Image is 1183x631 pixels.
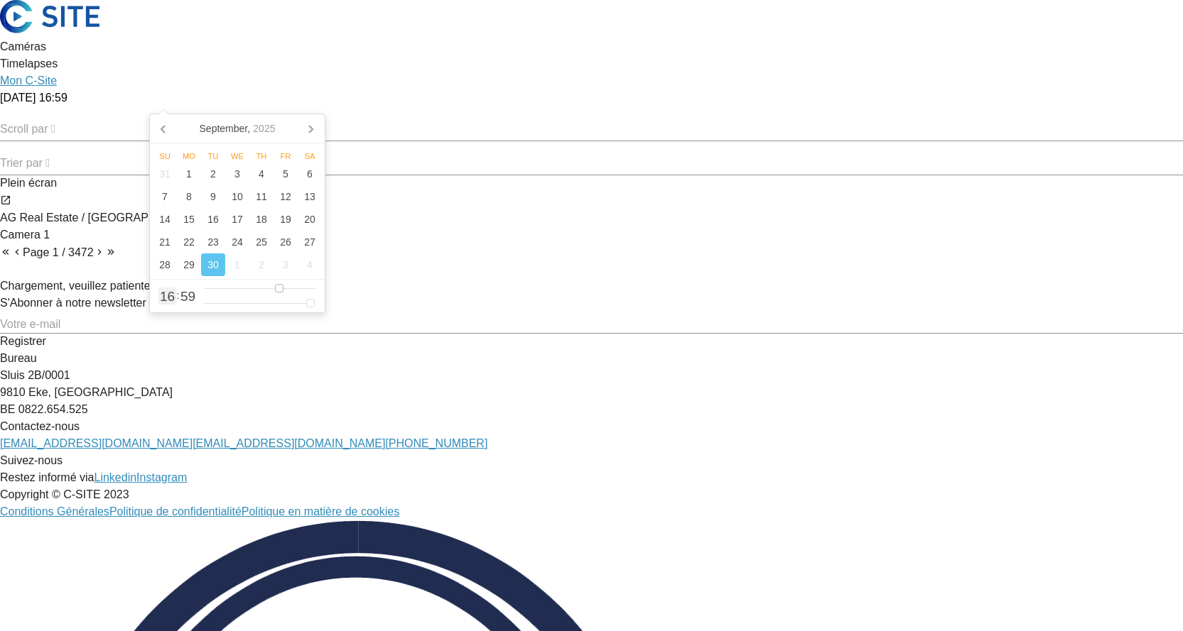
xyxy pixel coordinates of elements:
div: 14 [153,208,177,231]
i: 2025 [253,123,275,134]
div: We [225,152,249,160]
div: 8 [177,185,201,208]
div: 3 [225,163,249,185]
div: 26 [274,231,298,253]
div: 17 [225,208,249,231]
div: 2 [201,163,225,185]
div: 30 [201,253,225,276]
div: 11 [249,185,274,208]
div: 29 [177,253,201,276]
div: 15 [177,208,201,231]
div: 7 [153,185,177,208]
a: Instagram [136,471,187,483]
div: Sa [298,152,322,160]
a: Politique de confidentialité [109,505,242,517]
div: Su [153,152,177,160]
div: 4 [249,163,274,185]
a: [PHONE_NUMBER] [385,437,487,449]
div: 1 [177,163,201,185]
div: 1 [225,253,249,276]
div: 13 [298,185,322,208]
div: 27 [298,231,322,253]
div: Mo [177,152,201,160]
div: 9 [201,185,225,208]
div: 24 [225,231,249,253]
span: : [176,290,179,300]
div: Fr [274,152,298,160]
div: Tu [201,152,225,160]
div: 12 [274,185,298,208]
div: 6 [298,163,322,185]
div: 16 [201,208,225,231]
div: 3 [274,253,298,276]
div: 5 [274,163,298,185]
div: September, [194,117,281,140]
div: 20 [298,208,322,231]
div: Th [249,152,274,160]
span: 16 [160,290,175,303]
div: 31 [153,163,177,185]
div: 2 [249,253,274,276]
div: 28 [153,253,177,276]
div: 4 [298,253,322,276]
a: Politique en matière de cookies [242,505,399,517]
div: 19 [274,208,298,231]
a: [EMAIL_ADDRESS][DOMAIN_NAME] [193,437,385,449]
div: 21 [153,231,177,253]
div: 18 [249,208,274,231]
div: 23 [201,231,225,253]
div: 25 [249,231,274,253]
div: 22 [177,231,201,253]
span: Page 1 / 3472 [23,246,94,258]
div: 10 [225,185,249,208]
span: 59 [180,290,195,303]
a: Linkedin [94,471,137,483]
